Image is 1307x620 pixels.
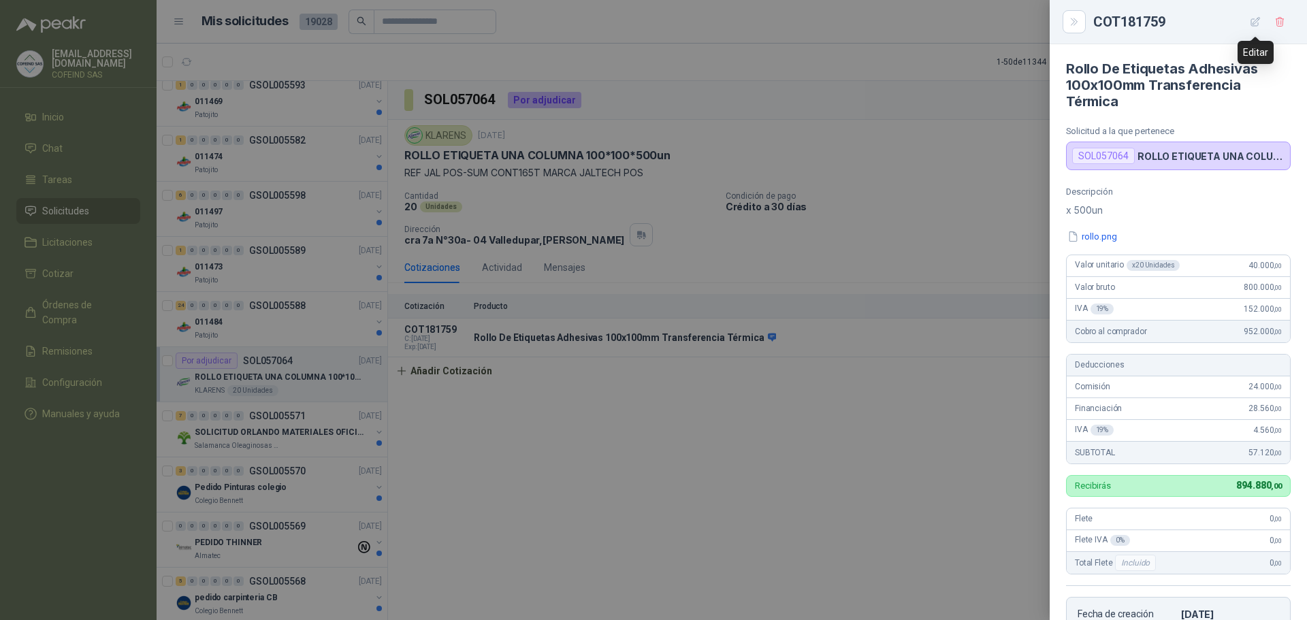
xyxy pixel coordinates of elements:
span: ,00 [1274,515,1282,523]
span: ,00 [1274,306,1282,313]
h4: Rollo De Etiquetas Adhesivas 100x100mm Transferencia Térmica [1066,61,1291,110]
span: ,00 [1274,405,1282,412]
span: ,00 [1274,383,1282,391]
span: 952.000 [1244,327,1282,336]
p: Fecha de creación [1078,608,1176,620]
span: ,00 [1274,328,1282,336]
span: 800.000 [1244,282,1282,292]
p: x 500un [1066,202,1291,218]
span: Valor bruto [1075,282,1114,292]
span: ,00 [1271,482,1282,491]
div: x 20 Unidades [1127,260,1180,271]
span: ,00 [1274,427,1282,434]
span: Comisión [1075,382,1110,391]
span: ,00 [1274,559,1282,567]
div: SOL057064 [1072,148,1135,164]
div: COT181759 [1093,11,1291,33]
p: Solicitud a la que pertenece [1066,126,1291,136]
p: ROLLO ETIQUETA UNA COLUMNA 100*100*500un [1137,150,1285,162]
span: 0 [1270,536,1282,545]
p: Recibirás [1075,481,1111,490]
div: 0 % [1110,535,1130,546]
span: Flete [1075,514,1093,523]
span: ,00 [1274,284,1282,291]
span: ,00 [1274,537,1282,544]
span: IVA [1075,425,1114,436]
span: 0 [1270,514,1282,523]
span: Cobro al comprador [1075,327,1146,336]
span: Flete IVA [1075,535,1130,546]
span: SUBTOTAL [1075,448,1115,457]
span: 28.560 [1248,404,1282,413]
span: 0 [1270,558,1282,568]
p: Descripción [1066,186,1291,197]
div: Editar [1238,41,1274,64]
span: IVA [1075,304,1114,314]
span: 40.000 [1248,261,1282,270]
span: ,00 [1274,262,1282,270]
span: ,00 [1274,449,1282,457]
span: Valor unitario [1075,260,1180,271]
div: 19 % [1091,304,1114,314]
span: Deducciones [1075,360,1124,370]
span: 24.000 [1248,382,1282,391]
button: Close [1066,14,1082,30]
div: Incluido [1115,555,1156,571]
span: 152.000 [1244,304,1282,314]
span: 4.560 [1253,425,1282,435]
div: 19 % [1091,425,1114,436]
span: 894.880 [1236,480,1282,491]
span: Financiación [1075,404,1122,413]
span: Total Flete [1075,555,1159,571]
span: 57.120 [1248,448,1282,457]
button: rollo.png [1066,229,1118,244]
p: [DATE] [1181,608,1279,620]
